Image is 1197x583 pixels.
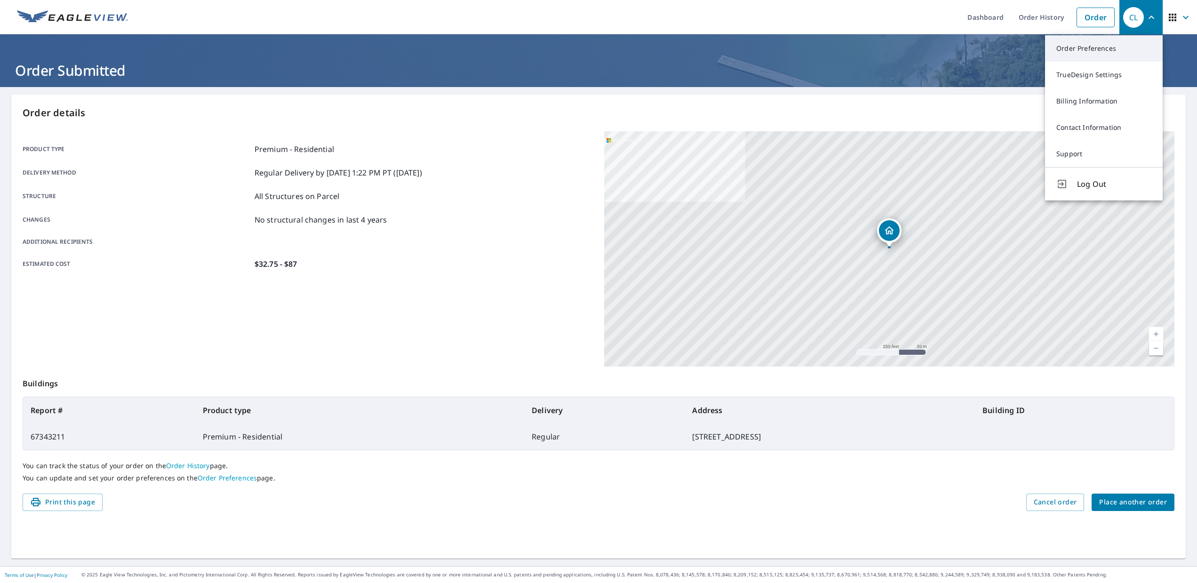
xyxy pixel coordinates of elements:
p: Structure [23,191,251,202]
button: Cancel order [1026,494,1085,511]
p: © 2025 Eagle View Technologies, Inc. and Pictometry International Corp. All Rights Reserved. Repo... [81,571,1192,578]
p: Additional recipients [23,238,251,246]
a: Order Preferences [1045,35,1163,62]
p: Regular Delivery by [DATE] 1:22 PM PT ([DATE]) [255,167,422,178]
img: EV Logo [17,10,128,24]
th: Address [685,397,975,423]
th: Building ID [975,397,1174,423]
span: Print this page [30,496,95,508]
th: Product type [195,397,524,423]
a: Terms of Use [5,572,34,578]
span: Log Out [1077,178,1151,190]
a: Support [1045,141,1163,167]
button: Log Out [1045,167,1163,200]
p: Delivery method [23,167,251,178]
a: TrueDesign Settings [1045,62,1163,88]
td: Regular [524,423,685,450]
p: No structural changes in last 4 years [255,214,387,225]
a: Privacy Policy [37,572,67,578]
p: All Structures on Parcel [255,191,340,202]
a: Billing Information [1045,88,1163,114]
th: Report # [23,397,195,423]
th: Delivery [524,397,685,423]
td: [STREET_ADDRESS] [685,423,975,450]
button: Place another order [1092,494,1174,511]
p: Order details [23,106,1174,120]
a: Order [1077,8,1115,27]
p: Estimated cost [23,258,251,270]
p: | [5,572,67,578]
a: Order History [166,461,210,470]
td: 67343211 [23,423,195,450]
div: CL [1123,7,1144,28]
span: Cancel order [1034,496,1077,508]
div: Dropped pin, building 1, Residential property, 2141 250th Ave Milford, IA 51351 [877,218,902,248]
p: Changes [23,214,251,225]
p: You can track the status of your order on the page. [23,462,1174,470]
p: Product type [23,144,251,155]
p: Buildings [23,367,1174,397]
h1: Order Submitted [11,61,1186,80]
a: Current Level 17, Zoom In [1149,327,1163,341]
a: Contact Information [1045,114,1163,141]
span: Place another order [1099,496,1167,508]
p: Premium - Residential [255,144,334,155]
button: Print this page [23,494,103,511]
a: Order Preferences [198,473,257,482]
p: $32.75 - $87 [255,258,297,270]
p: You can update and set your order preferences on the page. [23,474,1174,482]
td: Premium - Residential [195,423,524,450]
a: Current Level 17, Zoom Out [1149,341,1163,355]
